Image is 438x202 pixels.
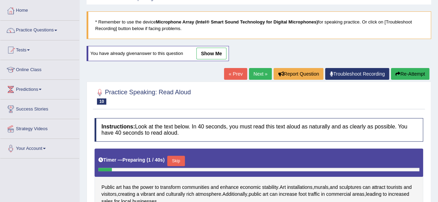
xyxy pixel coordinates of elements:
[325,68,389,80] a: Troubleshoot Recording
[0,60,79,77] a: Online Class
[167,156,185,166] button: Skip
[314,184,328,191] span: Click to see word definition
[95,87,191,105] h2: Practice Speaking: Read Aloud
[123,157,145,163] b: Preparing
[363,184,370,191] span: Click to see word definition
[386,184,402,191] span: Click to see word definition
[0,1,79,18] a: Home
[262,184,278,191] span: Click to see word definition
[270,191,278,198] span: Click to see word definition
[326,191,351,198] span: Click to see word definition
[95,118,423,141] h4: Look at the text below. In 40 seconds, you must read this text aloud as naturally and as clearly ...
[321,191,325,198] span: Click to see word definition
[87,11,431,39] blockquote: * Remember to use the device for speaking practice. Or click on [Troubleshoot Recording] button b...
[87,46,229,61] div: You have already given answer to this question
[160,184,181,191] span: Click to see word definition
[211,184,218,191] span: Click to see word definition
[148,157,163,163] b: 1 / 40s
[0,80,79,97] a: Predictions
[220,184,239,191] span: Click to see word definition
[157,191,164,198] span: Click to see word definition
[0,21,79,38] a: Practice Questions
[156,19,318,25] b: Microphone Array (Intel® Smart Sound Technology for Digital Microphones)
[163,157,165,163] b: )
[330,184,338,191] span: Click to see word definition
[0,139,79,156] a: Your Account
[298,191,306,198] span: Click to see word definition
[155,184,159,191] span: Click to see word definition
[287,184,312,191] span: Click to see word definition
[166,191,185,198] span: Click to see word definition
[279,184,286,191] span: Click to see word definition
[339,184,361,191] span: Click to see word definition
[136,191,139,198] span: Click to see word definition
[352,191,364,198] span: Click to see word definition
[101,124,135,129] b: Instructions:
[141,191,155,198] span: Click to see word definition
[101,191,117,198] span: Click to see word definition
[182,184,209,191] span: Click to see word definition
[391,68,429,80] button: Re-Attempt
[372,184,385,191] span: Click to see word definition
[132,184,139,191] span: Click to see word definition
[146,157,148,163] b: (
[140,184,153,191] span: Click to see word definition
[240,184,261,191] span: Click to see word definition
[224,68,247,80] a: « Prev
[0,40,79,58] a: Tests
[403,184,411,191] span: Click to see word definition
[116,184,122,191] span: Click to see word definition
[388,191,409,198] span: Click to see word definition
[222,191,247,198] span: Click to see word definition
[196,48,226,59] a: show me
[186,191,194,198] span: Click to see word definition
[262,191,268,198] span: Click to see word definition
[118,191,135,198] span: Click to see word definition
[366,191,381,198] span: Click to see word definition
[101,184,115,191] span: Click to see word definition
[123,184,131,191] span: Click to see word definition
[274,68,323,80] button: Report Question
[249,191,261,198] span: Click to see word definition
[196,191,221,198] span: Click to see word definition
[249,68,272,80] a: Next »
[0,119,79,136] a: Strategy Videos
[0,99,79,117] a: Success Stories
[97,98,106,105] span: 10
[98,157,164,163] h5: Timer —
[383,191,387,198] span: Click to see word definition
[308,191,320,198] span: Click to see word definition
[279,191,297,198] span: Click to see word definition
